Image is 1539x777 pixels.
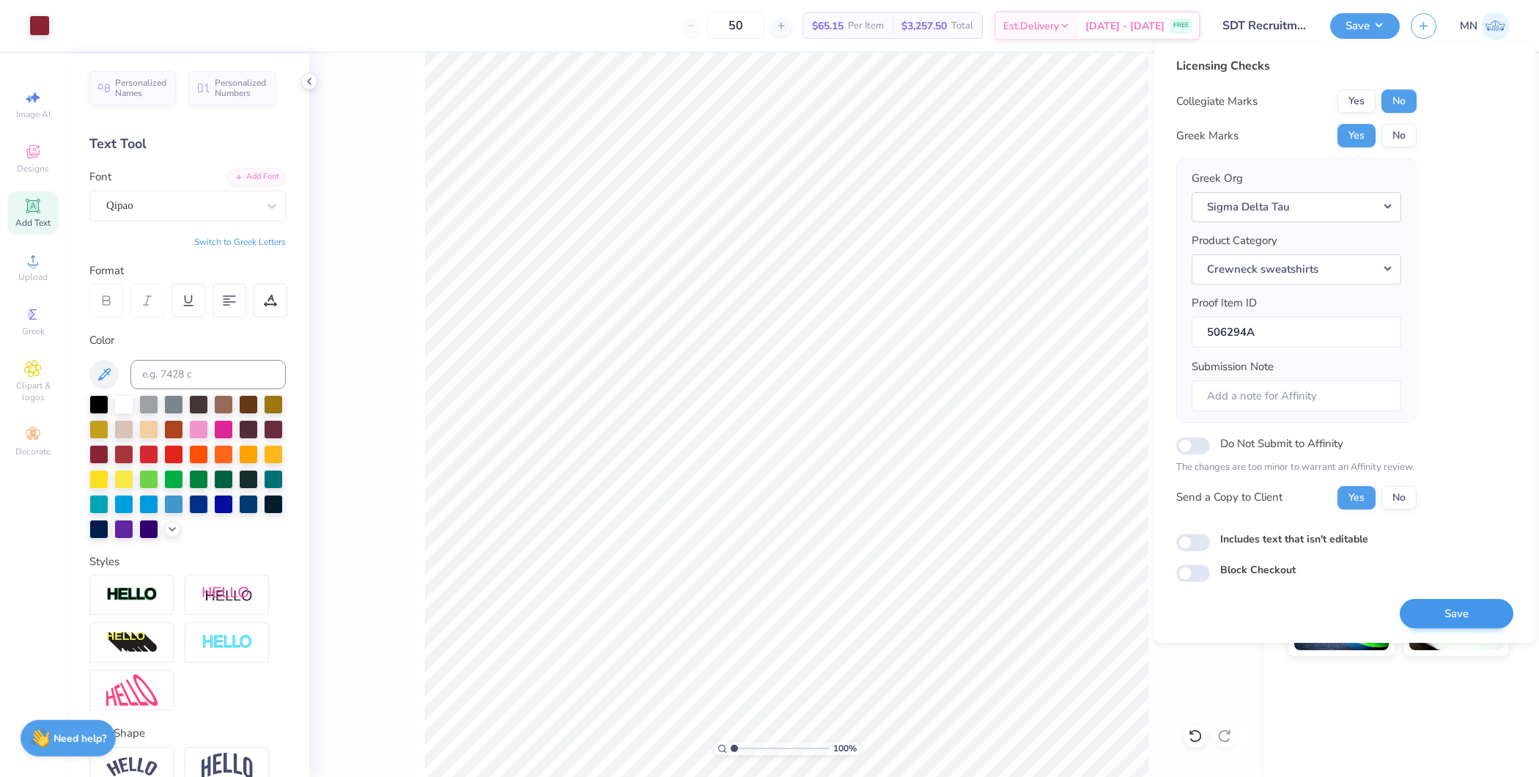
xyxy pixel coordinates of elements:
[1085,18,1165,34] span: [DATE] - [DATE]
[1220,562,1296,578] label: Block Checkout
[17,163,49,174] span: Designs
[7,380,59,403] span: Clipart & logos
[1220,531,1368,547] label: Includes text that isn't editable
[1381,124,1417,147] button: No
[15,446,51,457] span: Decorate
[1192,358,1274,375] label: Submission Note
[106,674,158,706] img: Free Distort
[1176,489,1282,506] div: Send a Copy to Client
[1381,89,1417,113] button: No
[89,262,287,279] div: Format
[901,18,947,34] span: $3,257.50
[1003,18,1059,34] span: Est. Delivery
[194,236,286,248] button: Switch to Greek Letters
[115,78,167,98] span: Personalized Names
[89,725,286,742] div: Text Shape
[1176,93,1258,110] div: Collegiate Marks
[848,18,884,34] span: Per Item
[1460,12,1510,40] a: MN
[1400,599,1513,629] button: Save
[1337,89,1376,113] button: Yes
[202,634,253,651] img: Negative Space
[130,360,286,389] input: e.g. 7428 c
[1337,486,1376,509] button: Yes
[89,134,286,154] div: Text Tool
[1460,18,1477,34] span: MN
[1192,232,1277,249] label: Product Category
[89,332,286,349] div: Color
[215,78,267,98] span: Personalized Numbers
[106,586,158,603] img: Stroke
[228,169,286,185] div: Add Font
[1192,192,1401,222] button: Sigma Delta Tau
[89,553,286,570] div: Styles
[951,18,973,34] span: Total
[16,108,51,120] span: Image AI
[1337,124,1376,147] button: Yes
[202,586,253,604] img: Shadow
[707,12,764,39] input: – –
[1192,254,1401,284] button: Crewneck sweatshirts
[89,169,111,185] label: Font
[1192,295,1257,312] label: Proof Item ID
[106,631,158,655] img: 3d Illusion
[1481,12,1510,40] img: Mark Navarro
[1176,57,1417,75] div: Licensing Checks
[1176,460,1417,475] p: The changes are too minor to warrant an Affinity review.
[812,18,844,34] span: $65.15
[15,217,51,229] span: Add Text
[1173,21,1189,31] span: FREE
[1381,486,1417,509] button: No
[1192,380,1401,412] input: Add a note for Affinity
[22,325,45,337] span: Greek
[18,271,48,283] span: Upload
[833,742,857,755] span: 100 %
[1192,170,1243,187] label: Greek Org
[106,757,158,777] img: Arc
[53,732,106,745] strong: Need help?
[1176,128,1239,144] div: Greek Marks
[1220,434,1343,453] label: Do Not Submit to Affinity
[1211,11,1319,40] input: Untitled Design
[1330,13,1400,39] button: Save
